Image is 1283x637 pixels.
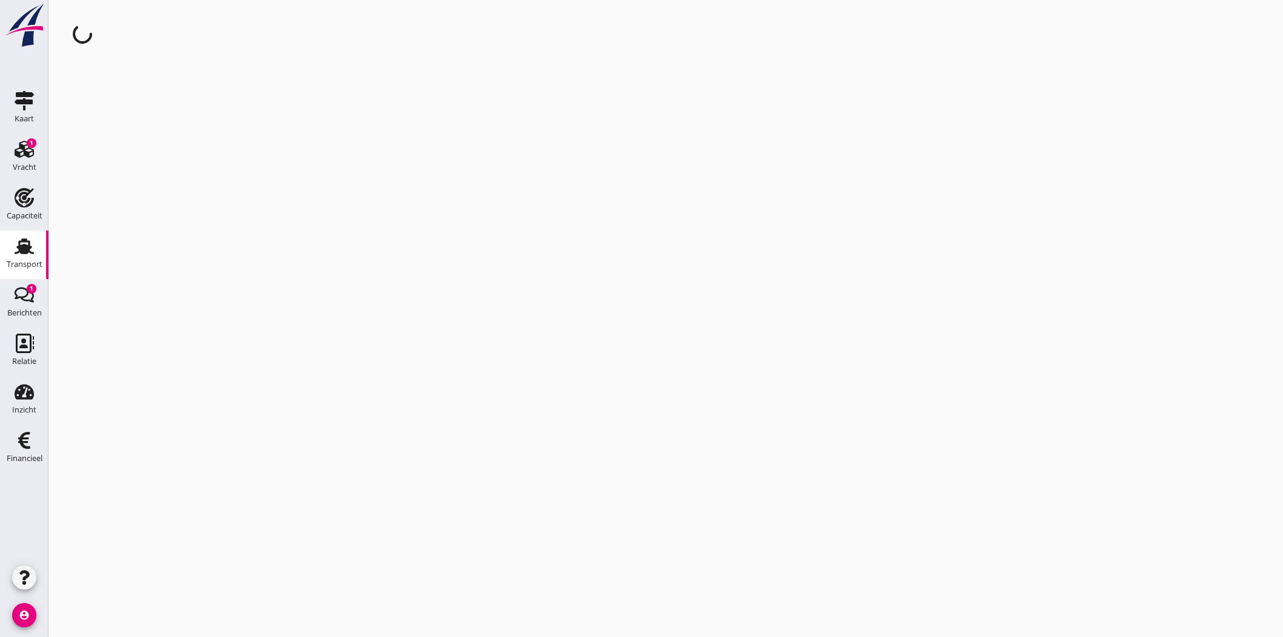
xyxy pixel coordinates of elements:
div: Berichten [7,309,42,317]
img: logo-small.a267ee39.svg [2,3,46,48]
div: 1 [27,138,36,148]
div: Financieel [7,454,42,462]
div: Relatie [12,357,36,365]
div: Transport [7,260,42,268]
div: Kaart [15,115,34,123]
div: Inzicht [12,406,36,414]
div: 1 [27,284,36,294]
div: Capaciteit [7,212,42,220]
div: Vracht [13,163,36,171]
i: account_circle [12,603,36,627]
